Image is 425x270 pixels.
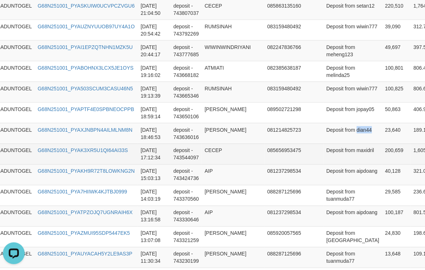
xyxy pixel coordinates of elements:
td: 081237298534 [265,206,304,226]
a: G68N251001_PYATPZOJQ7UGNRAIH6X [38,210,133,216]
td: 39,090 [382,20,410,40]
td: deposit - 743370560 [171,185,202,206]
td: 085920057565 [265,226,304,247]
button: Open LiveChat chat widget [3,3,25,25]
a: G68N251001_PYAPTF4E0SPBNEOCPPB [38,106,134,112]
td: Deposit from meheng123 [323,40,382,61]
td: [DATE] 19:13:39 [138,82,171,102]
td: [PERSON_NAME] [202,123,265,144]
a: G68N251001_PYAZMUI95SDP5447EK5 [38,230,130,236]
td: RUMSINAH [202,20,265,40]
td: [DATE] 18:46:53 [138,123,171,144]
td: Deposit from tuanmuda77 [323,247,382,268]
a: G68N251001_PYAI1EPZQTNHN1MZK5U [38,44,133,50]
td: Deposit from wiwin777 [323,82,382,102]
a: G68N251001_PYAUYACAH5Y2LE9AS3P [38,251,132,257]
td: [DATE] 17:12:34 [138,144,171,164]
td: Deposit from tuanmuda77 [323,185,382,206]
td: deposit - 743650106 [171,102,202,123]
td: 24,830 [382,226,410,247]
td: CECEP [202,144,265,164]
td: [DATE] 14:03:19 [138,185,171,206]
td: 088287125696 [265,185,304,206]
td: 40,128 [382,164,410,185]
td: [DATE] 20:44:17 [138,40,171,61]
td: Deposit from melinda25 [323,61,382,82]
a: G68N251001_PYABOHNX3LCX5JE1OYS [38,65,134,71]
td: 081214825723 [265,123,304,144]
a: G68N251001_PYAK3XR5U1QI64AI33S [38,148,128,154]
td: 085656953475 [265,144,304,164]
td: deposit - 743424736 [171,164,202,185]
td: Deposit from [GEOGRAPHIC_DATA] [323,226,382,247]
td: AIP [202,164,265,185]
td: 200,659 [382,144,410,164]
td: [DATE] 20:54:42 [138,20,171,40]
a: G68N251001_PYA503SCUM3CASU46N5 [38,86,133,91]
td: deposit - 743321259 [171,226,202,247]
td: 100,825 [382,82,410,102]
td: deposit - 743665346 [171,82,202,102]
td: [PERSON_NAME] [202,226,265,247]
a: G68N251001_PYA7HIIWK4KJTBJ0999 [38,189,127,195]
td: [DATE] 18:59:14 [138,102,171,123]
td: Deposit from aipdoang [323,206,382,226]
td: 29,585 [382,185,410,206]
td: deposit - 743544097 [171,144,202,164]
td: Deposit from wiwin777 [323,20,382,40]
td: [DATE] 13:16:58 [138,206,171,226]
td: 082385638187 [265,61,304,82]
td: [DATE] 11:30:34 [138,247,171,268]
td: 082247836766 [265,40,304,61]
a: G68N251001_PYAXJNBPN4AILMLNM8N [38,127,132,133]
td: 083159480492 [265,20,304,40]
td: RUMSINAH [202,82,265,102]
td: AIP [202,206,265,226]
td: [DATE] 15:03:13 [138,164,171,185]
td: 083159480492 [265,82,304,102]
td: 50,863 [382,102,410,123]
td: [PERSON_NAME] [202,185,265,206]
td: 13,648 [382,247,410,268]
td: deposit - 743792269 [171,20,202,40]
td: Deposit from dian44 [323,123,382,144]
td: deposit - 743777685 [171,40,202,61]
td: deposit - 743230199 [171,247,202,268]
td: [PERSON_NAME] [202,102,265,123]
td: Deposit from jopay05 [323,102,382,123]
a: G68N251001_PYAKH9R72T8LOWKNG2N [38,168,135,174]
td: deposit - 743330646 [171,206,202,226]
a: G68N251001_PYAUZNYUUOB97UY4A1O [38,24,135,29]
td: 081237298534 [265,164,304,185]
td: 100,187 [382,206,410,226]
td: [DATE] 13:07:08 [138,226,171,247]
td: 23,640 [382,123,410,144]
td: [PERSON_NAME] [202,247,265,268]
td: [DATE] 19:16:02 [138,61,171,82]
td: 49,697 [382,40,410,61]
td: 089502721298 [265,102,304,123]
td: Deposit from aipdoang [323,164,382,185]
td: deposit - 743668182 [171,61,202,82]
td: WIWINWINDRIYANI [202,40,265,61]
td: Deposit from maxidril [323,144,382,164]
td: 088287125696 [265,247,304,268]
td: ATMIATI [202,61,265,82]
td: deposit - 743636016 [171,123,202,144]
a: G68N251001_PYASKUIW0UCVPCZVGU6 [38,3,135,9]
td: 100,801 [382,61,410,82]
